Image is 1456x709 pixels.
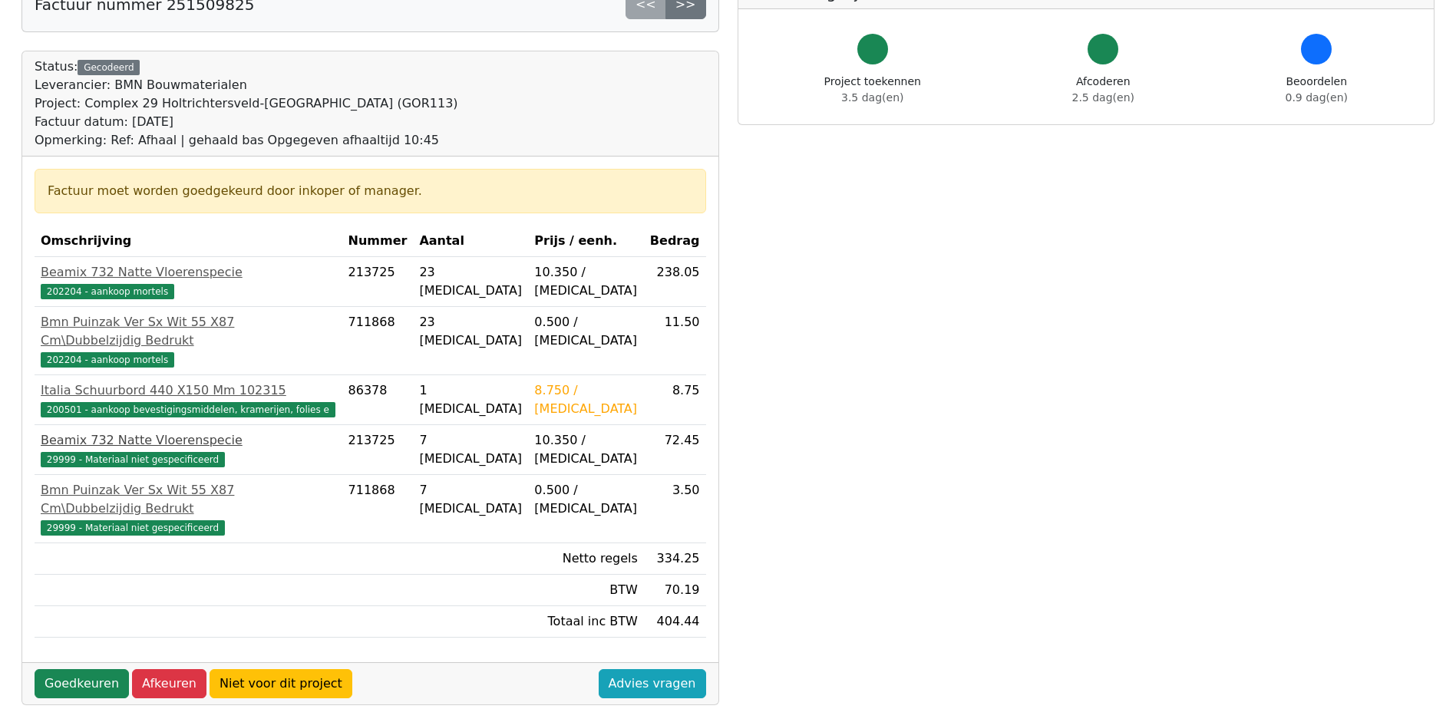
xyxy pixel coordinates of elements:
div: 23 [MEDICAL_DATA] [419,313,522,350]
div: 10.350 / [MEDICAL_DATA] [534,263,637,300]
span: 202204 - aankoop mortels [41,352,174,368]
td: 11.50 [644,307,706,375]
div: Bmn Puinzak Ver Sx Wit 55 X87 Cm\Dubbelzijdig Bedrukt [41,313,336,350]
td: 213725 [342,425,414,475]
span: 2.5 dag(en) [1072,91,1134,104]
a: Beamix 732 Natte Vloerenspecie29999 - Materiaal niet gespecificeerd [41,431,336,468]
a: Afkeuren [132,669,206,698]
div: Beamix 732 Natte Vloerenspecie [41,431,336,450]
div: 7 [MEDICAL_DATA] [419,481,522,518]
td: 72.45 [644,425,706,475]
div: Factuur moet worden goedgekeurd door inkoper of manager. [48,182,693,200]
th: Omschrijving [35,226,342,257]
div: Factuur datum: [DATE] [35,113,458,131]
div: Gecodeerd [78,60,140,75]
a: Beamix 732 Natte Vloerenspecie202204 - aankoop mortels [41,263,336,300]
div: Status: [35,58,458,150]
a: Bmn Puinzak Ver Sx Wit 55 X87 Cm\Dubbelzijdig Bedrukt29999 - Materiaal niet gespecificeerd [41,481,336,536]
a: Italia Schuurbord 440 X150 Mm 102315200501 - aankoop bevestigingsmiddelen, kramerijen, folies e [41,381,336,418]
td: 711868 [342,475,414,543]
div: Project toekennen [824,74,921,106]
span: 0.9 dag(en) [1286,91,1348,104]
div: Beoordelen [1286,74,1348,106]
a: Niet voor dit project [210,669,352,698]
div: 7 [MEDICAL_DATA] [419,431,522,468]
td: BTW [528,575,643,606]
div: 1 [MEDICAL_DATA] [419,381,522,418]
td: 70.19 [644,575,706,606]
div: Afcoderen [1072,74,1134,106]
div: 0.500 / [MEDICAL_DATA] [534,313,637,350]
th: Bedrag [644,226,706,257]
div: Italia Schuurbord 440 X150 Mm 102315 [41,381,336,400]
td: 711868 [342,307,414,375]
div: Leverancier: BMN Bouwmaterialen [35,76,458,94]
td: 8.75 [644,375,706,425]
div: 0.500 / [MEDICAL_DATA] [534,481,637,518]
th: Aantal [413,226,528,257]
th: Prijs / eenh. [528,226,643,257]
div: Opmerking: Ref: Afhaal | gehaald bas Opgegeven afhaaltijd 10:45 [35,131,458,150]
td: 3.50 [644,475,706,543]
td: 213725 [342,257,414,307]
a: Goedkeuren [35,669,129,698]
span: 202204 - aankoop mortels [41,284,174,299]
div: Beamix 732 Natte Vloerenspecie [41,263,336,282]
td: Totaal inc BTW [528,606,643,638]
td: 86378 [342,375,414,425]
div: 8.750 / [MEDICAL_DATA] [534,381,637,418]
span: 3.5 dag(en) [841,91,903,104]
td: 238.05 [644,257,706,307]
div: 23 [MEDICAL_DATA] [419,263,522,300]
div: 10.350 / [MEDICAL_DATA] [534,431,637,468]
a: Bmn Puinzak Ver Sx Wit 55 X87 Cm\Dubbelzijdig Bedrukt202204 - aankoop mortels [41,313,336,368]
div: Project: Complex 29 Holtrichtersveld-[GEOGRAPHIC_DATA] (GOR113) [35,94,458,113]
a: Advies vragen [599,669,706,698]
td: Netto regels [528,543,643,575]
div: Bmn Puinzak Ver Sx Wit 55 X87 Cm\Dubbelzijdig Bedrukt [41,481,336,518]
td: 404.44 [644,606,706,638]
span: 29999 - Materiaal niet gespecificeerd [41,452,225,467]
span: 200501 - aankoop bevestigingsmiddelen, kramerijen, folies e [41,402,335,417]
th: Nummer [342,226,414,257]
td: 334.25 [644,543,706,575]
span: 29999 - Materiaal niet gespecificeerd [41,520,225,536]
